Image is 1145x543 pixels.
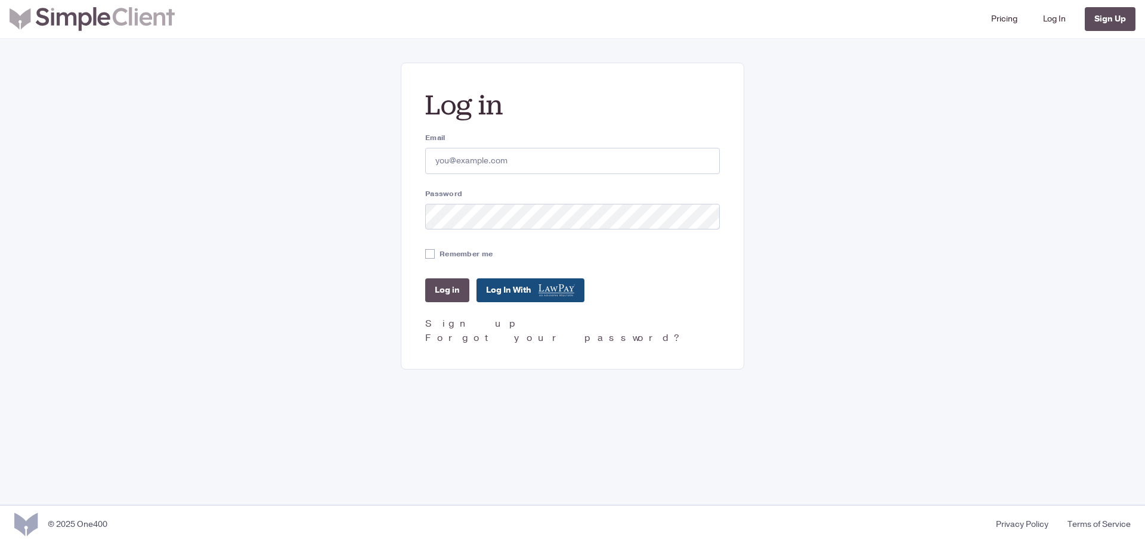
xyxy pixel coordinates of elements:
[425,148,720,174] input: you@example.com
[1038,5,1070,33] a: Log In
[425,317,522,330] a: Sign up
[1085,7,1135,31] a: Sign Up
[986,518,1058,530] a: Privacy Policy
[986,5,1022,33] a: Pricing
[425,278,469,302] input: Log in
[425,188,720,199] label: Password
[440,249,493,259] label: Remember me
[425,132,720,143] label: Email
[425,331,683,345] a: Forgot your password?
[1058,518,1131,530] a: Terms of Service
[48,518,107,530] div: © 2025 One400
[476,278,584,302] a: Log In With
[425,87,720,123] h2: Log in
